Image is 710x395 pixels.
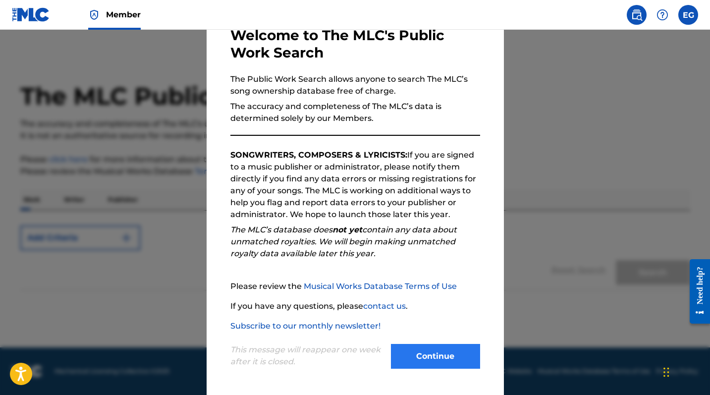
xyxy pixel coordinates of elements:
[682,250,710,332] iframe: Resource Center
[332,225,362,234] strong: not yet
[230,281,480,292] p: Please review the
[631,9,643,21] img: search
[12,7,50,22] img: MLC Logo
[391,344,480,369] button: Continue
[230,225,457,258] em: The MLC’s database does contain any data about unmatched royalties. We will begin making unmatche...
[653,5,672,25] div: Help
[304,282,457,291] a: Musical Works Database Terms of Use
[230,73,480,97] p: The Public Work Search allows anyone to search The MLC’s song ownership database free of charge.
[230,344,385,368] p: This message will reappear one week after it is closed.
[230,150,407,160] strong: SONGWRITERS, COMPOSERS & LYRICISTS:
[656,9,668,21] img: help
[230,300,480,312] p: If you have any questions, please .
[660,347,710,395] iframe: Chat Widget
[627,5,647,25] a: Public Search
[230,27,480,61] h3: Welcome to The MLC's Public Work Search
[106,9,141,20] span: Member
[663,357,669,387] div: Drag
[230,101,480,124] p: The accuracy and completeness of The MLC’s data is determined solely by our Members.
[678,5,698,25] div: User Menu
[88,9,100,21] img: Top Rightsholder
[363,301,406,311] a: contact us
[230,149,480,221] p: If you are signed to a music publisher or administrator, please notify them directly if you find ...
[230,321,381,331] a: Subscribe to our monthly newsletter!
